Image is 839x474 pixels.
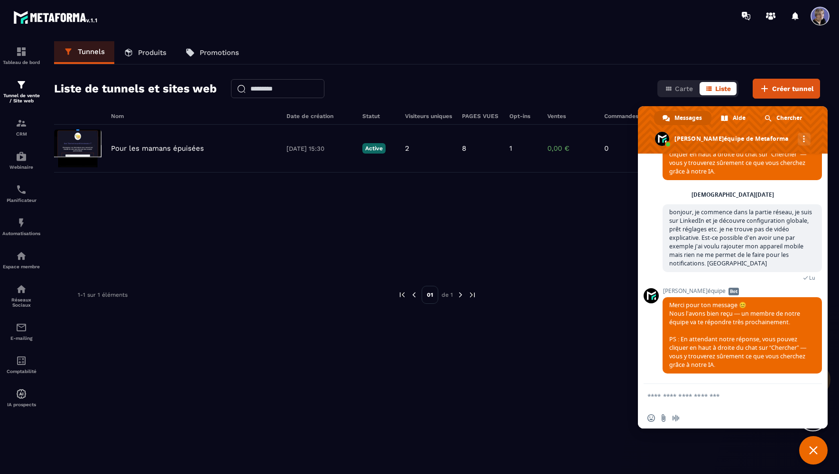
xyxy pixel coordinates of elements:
[547,113,595,119] h6: Ventes
[200,48,239,57] p: Promotions
[2,131,40,137] p: CRM
[715,85,731,92] span: Liste
[733,111,746,125] span: Aide
[422,286,438,304] p: 01
[111,144,204,153] p: Pour les mamans épuisées
[2,402,40,407] p: IA prospects
[442,291,453,299] p: de 1
[176,41,249,64] a: Promotions
[776,111,802,125] span: Chercher
[669,208,812,267] span: bonjour, je commence dans la partie réseau, je suis sur LinkedIn et je découvre configuration glo...
[16,184,27,195] img: scheduler
[410,291,418,299] img: prev
[2,144,40,177] a: automationsautomationsWebinaire
[809,274,815,281] span: Lu
[111,113,277,119] h6: Nom
[362,143,386,154] p: Active
[54,41,114,64] a: Tunnels
[16,388,27,400] img: automations
[16,283,27,295] img: social-network
[16,79,27,91] img: formation
[669,301,806,369] span: Merci pour ton message 😊 Nous l’avons bien reçu — un membre de notre équipe va te répondre très p...
[462,144,466,153] p: 8
[13,9,99,26] img: logo
[2,297,40,308] p: Réseaux Sociaux
[753,79,820,99] button: Créer tunnel
[2,315,40,348] a: emailemailE-mailing
[2,243,40,276] a: automationsautomationsEspace membre
[2,164,40,170] p: Webinaire
[604,113,638,119] h6: Commandes
[138,48,166,57] p: Produits
[2,110,40,144] a: formationformationCRM
[2,336,40,341] p: E-mailing
[674,111,702,125] span: Messages
[16,46,27,57] img: formation
[663,288,822,294] span: [PERSON_NAME]équipe
[54,79,217,98] h2: Liste de tunnels et sites web
[647,384,799,408] textarea: Entrez votre message...
[286,113,353,119] h6: Date de création
[700,82,737,95] button: Liste
[756,111,811,125] a: Chercher
[799,436,828,465] a: Fermer le chat
[654,111,711,125] a: Messages
[286,145,353,152] p: [DATE] 15:30
[509,144,512,153] p: 1
[16,217,27,228] img: automations
[78,292,128,298] p: 1-1 sur 1 éléments
[2,210,40,243] a: automationsautomationsAutomatisations
[16,250,27,262] img: automations
[114,41,176,64] a: Produits
[509,113,538,119] h6: Opt-ins
[468,291,477,299] img: next
[2,276,40,315] a: social-networksocial-networkRéseaux Sociaux
[728,288,739,295] span: Bot
[405,113,452,119] h6: Visiteurs uniques
[2,72,40,110] a: formationformationTunnel de vente / Site web
[691,192,774,198] div: [DEMOGRAPHIC_DATA][DATE]
[672,414,680,422] span: Message audio
[362,113,396,119] h6: Statut
[2,231,40,236] p: Automatisations
[660,414,667,422] span: Envoyer un fichier
[405,144,409,153] p: 2
[772,84,814,93] span: Créer tunnel
[647,414,655,422] span: Insérer un emoji
[659,82,699,95] button: Carte
[16,322,27,333] img: email
[462,113,500,119] h6: PAGES VUES
[78,47,105,56] p: Tunnels
[398,291,406,299] img: prev
[16,118,27,129] img: formation
[2,39,40,72] a: formationformationTableau de bord
[16,355,27,366] img: accountant
[2,93,40,103] p: Tunnel de vente / Site web
[712,111,755,125] a: Aide
[54,129,101,167] img: image
[547,144,595,153] p: 0,00 €
[675,85,693,92] span: Carte
[2,348,40,381] a: accountantaccountantComptabilité
[604,144,633,153] p: 0
[456,291,465,299] img: next
[2,177,40,210] a: schedulerschedulerPlanificateur
[2,198,40,203] p: Planificateur
[2,369,40,374] p: Comptabilité
[2,264,40,269] p: Espace membre
[2,60,40,65] p: Tableau de bord
[16,151,27,162] img: automations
